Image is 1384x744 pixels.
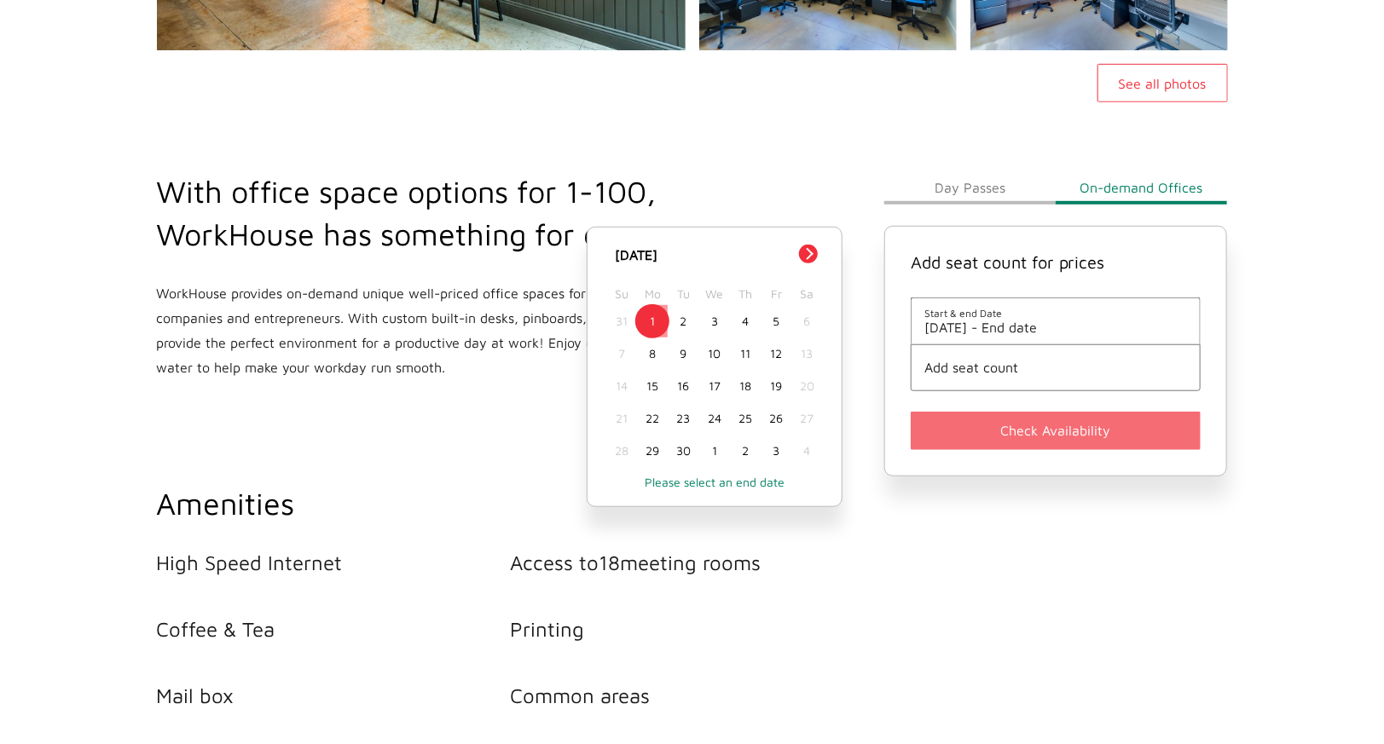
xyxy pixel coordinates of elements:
[637,305,668,337] div: Choose Monday, September 1st, 2025
[157,683,511,707] li: Mail box
[1097,64,1228,102] button: See all photos
[157,281,803,380] p: WorkHouse provides on-demand unique well-priced office spaces for small and medium-sized companie...
[606,245,823,265] div: [DATE]
[730,402,761,435] div: Choose Thursday, September 25th, 2025
[668,370,698,402] div: Choose Tuesday, September 16th, 2025
[761,282,791,305] div: Fr
[637,402,668,435] div: Choose Monday, September 22nd, 2025
[510,617,864,641] li: Printing
[911,252,1202,272] h4: Add seat count for prices
[668,337,698,370] div: Choose Tuesday, September 9th, 2025
[606,282,637,305] div: Su
[761,435,791,467] div: Choose Friday, October 3rd, 2025
[792,282,823,305] div: Sa
[157,170,803,256] h2: With office space options for 1-100, WorkHouse has something for everyone.
[761,402,791,435] div: Choose Friday, September 26th, 2025
[637,435,668,467] div: Choose Monday, September 29th, 2025
[730,435,761,467] div: Choose Thursday, October 2nd, 2025
[730,337,761,370] div: Choose Thursday, September 11th, 2025
[924,307,1188,335] button: Start & end Date[DATE] - End date
[510,683,864,707] li: Common areas
[761,305,791,337] div: Choose Friday, September 5th, 2025
[157,482,864,525] h2: Amenities
[924,307,1188,320] span: Start & end Date
[510,551,864,574] li: Access to 18 meeting rooms
[730,282,761,305] div: Th
[924,320,1188,335] span: [DATE] - End date
[668,435,698,467] div: Choose Tuesday, September 30th, 2025
[637,282,668,305] div: Mo
[668,305,698,337] div: Choose Tuesday, September 2nd, 2025
[699,282,730,305] div: We
[699,402,730,435] div: Choose Wednesday, September 24th, 2025
[637,370,668,402] div: Choose Monday, September 15th, 2025
[668,402,698,435] div: Choose Tuesday, September 23rd, 2025
[157,551,511,574] li: High Speed Internet
[924,360,1188,375] button: Add seat count
[637,337,668,370] div: Choose Monday, September 8th, 2025
[730,370,761,402] div: Choose Thursday, September 18th, 2025
[730,305,761,337] div: Choose Thursday, September 4th, 2025
[911,412,1202,450] button: Check Availability
[699,435,730,467] div: Choose Wednesday, October 1st, 2025
[884,170,1056,205] button: Day Passes
[699,305,730,337] div: Choose Wednesday, September 3rd, 2025
[605,475,825,489] p: Please select an end date
[668,282,698,305] div: Tu
[799,245,818,263] button: Next Month
[1056,170,1227,205] button: On-demand Offices
[606,305,823,467] div: month 2025-09
[699,370,730,402] div: Choose Wednesday, September 17th, 2025
[699,337,730,370] div: Choose Wednesday, September 10th, 2025
[761,337,791,370] div: Choose Friday, September 12th, 2025
[761,370,791,402] div: Choose Friday, September 19th, 2025
[157,617,511,641] li: Coffee & Tea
